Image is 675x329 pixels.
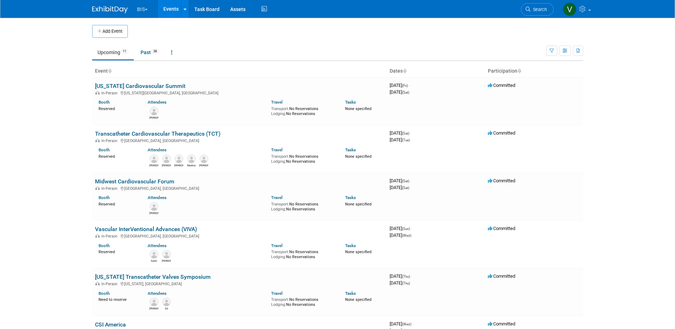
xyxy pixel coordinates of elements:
div: Melanie Maese [162,163,171,167]
a: Attendees [148,291,167,296]
div: [US_STATE], [GEOGRAPHIC_DATA] [95,281,384,286]
img: Kevin Ryan [150,298,158,306]
span: In-Person [101,282,120,286]
span: Transport: [271,297,289,302]
a: Past38 [135,46,164,59]
a: Attendees [148,147,167,152]
span: - [412,321,413,327]
span: (Sat) [402,186,409,190]
span: [DATE] [390,273,412,279]
a: Tasks [345,243,356,248]
span: None specified [345,154,371,159]
a: [US_STATE] Cardiovascular Summit [95,83,185,89]
a: Travel [271,291,283,296]
a: Vascular InterVentional Advances (VIVA) [95,226,197,233]
div: Kim Herring [149,211,158,215]
a: Booth [99,195,110,200]
a: Booth [99,147,110,152]
span: [DATE] [390,321,413,327]
span: Committed [488,226,515,231]
a: Sort by Event Name [108,68,111,74]
a: Travel [271,100,283,105]
a: [US_STATE] Transcatheter Valves Symposium [95,273,211,280]
span: (Thu) [402,275,410,278]
div: Kevin O'Neill [162,258,171,263]
span: Committed [488,130,515,136]
img: In-Person Event [95,91,100,94]
div: No Reservations No Reservations [271,200,334,211]
span: Transport: [271,154,289,159]
a: Midwest Cardiovascular Forum [95,178,174,185]
div: Ed Joyce [162,306,171,310]
a: Sort by Participation Type [517,68,521,74]
div: Reserved [99,248,137,255]
a: Booth [99,291,110,296]
span: Lodging: [271,111,286,116]
a: Upcoming11 [92,46,134,59]
span: Lodging: [271,159,286,164]
span: (Wed) [402,234,411,237]
div: Dave Mittl [199,163,208,167]
a: Tasks [345,100,356,105]
img: In-Person Event [95,282,100,285]
span: [DATE] [390,233,411,238]
span: - [410,178,411,183]
span: (Sun) [402,227,410,231]
img: Madina Eason [187,155,196,163]
span: - [410,130,411,136]
div: Reserved [99,153,137,159]
img: Valerie Shively [563,2,576,16]
img: In-Person Event [95,139,100,142]
span: [DATE] [390,137,410,142]
img: Kim Herring [150,202,158,211]
div: No Reservations No Reservations [271,153,334,164]
a: Tasks [345,195,356,200]
div: Madina Eason [187,163,196,167]
span: - [409,83,410,88]
a: Transcatheter Cardiovascular Therapeutics (TCT) [95,130,221,137]
div: Kim Herring [149,115,158,120]
span: (Sat) [402,179,409,183]
span: Search [531,7,547,12]
div: Kevin Ryan [149,306,158,310]
span: 11 [121,49,128,54]
a: CSI America [95,321,126,328]
img: Kevin O'Neill [175,155,183,163]
span: (Wed) [402,322,411,326]
span: 38 [151,49,159,54]
a: Booth [99,243,110,248]
a: Sort by Start Date [403,68,406,74]
div: No Reservations No Reservations [271,248,334,259]
span: [DATE] [390,280,410,286]
span: Lodging: [271,302,286,307]
span: In-Person [101,139,120,143]
img: Joe Alfaro [150,155,158,163]
span: Lodging: [271,207,286,211]
a: Attendees [148,195,167,200]
span: Transport: [271,106,289,111]
span: In-Person [101,186,120,191]
a: Tasks [345,147,356,152]
a: Travel [271,147,283,152]
div: Reserved [99,200,137,207]
span: [DATE] [390,185,409,190]
span: Committed [488,178,515,183]
div: Joe Alfaro [149,163,158,167]
span: [DATE] [390,83,410,88]
div: [US_STATE][GEOGRAPHIC_DATA], [GEOGRAPHIC_DATA] [95,90,384,95]
span: Transport: [271,250,289,254]
img: Melanie Maese [162,155,171,163]
span: [DATE] [390,178,411,183]
span: [DATE] [390,226,412,231]
span: None specified [345,250,371,254]
div: Need to reserve [99,296,137,302]
a: Attendees [148,100,167,105]
span: (Thu) [402,281,410,285]
span: Committed [488,273,515,279]
span: None specified [345,106,371,111]
a: Travel [271,243,283,248]
span: [DATE] [390,89,409,95]
img: Kevin O'Neill [162,250,171,258]
span: Transport: [271,202,289,207]
span: None specified [345,297,371,302]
